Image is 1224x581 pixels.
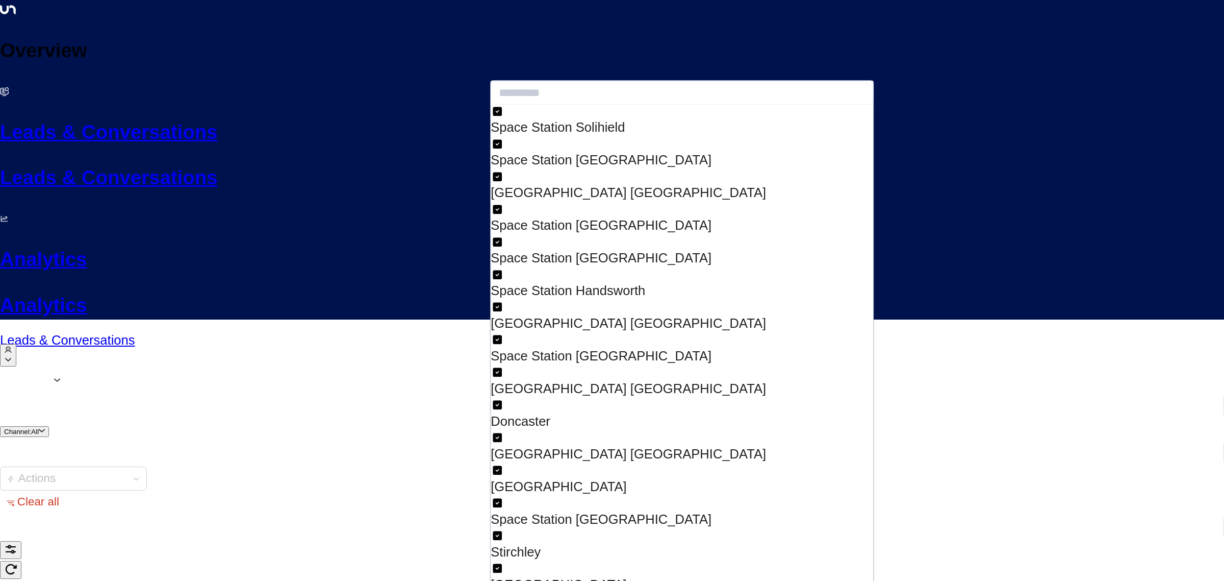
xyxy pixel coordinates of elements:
[491,529,873,562] div: Stirchley
[7,471,56,486] div: Actions
[491,347,873,366] div: Space Station [GEOGRAPHIC_DATA]
[491,314,873,333] div: [GEOGRAPHIC_DATA] [GEOGRAPHIC_DATA]
[491,542,873,562] div: Stirchley
[491,151,873,170] div: Space Station [GEOGRAPHIC_DATA]
[491,510,873,529] div: Space Station [GEOGRAPHIC_DATA]
[491,497,873,529] div: Space Station [GEOGRAPHIC_DATA]
[491,411,873,431] div: Doncaster
[491,216,873,235] div: Space Station [GEOGRAPHIC_DATA]
[4,428,45,435] span: Channel:
[46,374,52,386] span: 1
[491,105,873,137] div: Space Station Solihield
[491,477,873,496] div: [GEOGRAPHIC_DATA]
[491,431,873,464] div: [GEOGRAPHIC_DATA] [GEOGRAPHIC_DATA]
[491,235,873,268] div: Space Station [GEOGRAPHIC_DATA]
[491,444,873,464] div: [GEOGRAPHIC_DATA] [GEOGRAPHIC_DATA]
[491,464,873,497] div: [GEOGRAPHIC_DATA]
[31,428,39,435] span: All
[491,366,873,399] div: [GEOGRAPHIC_DATA] [GEOGRAPHIC_DATA]
[7,374,43,386] span: Agents
[491,301,873,333] div: [GEOGRAPHIC_DATA] [GEOGRAPHIC_DATA]
[491,249,873,268] div: Space Station [GEOGRAPHIC_DATA]
[491,137,873,170] div: Space Station [GEOGRAPHIC_DATA]
[491,203,873,235] div: Space Station [GEOGRAPHIC_DATA]
[491,281,873,301] div: Space Station Handsworth
[491,183,873,203] div: [GEOGRAPHIC_DATA] [GEOGRAPHIC_DATA]
[491,379,873,399] div: [GEOGRAPHIC_DATA] [GEOGRAPHIC_DATA]
[491,333,873,366] div: Space Station [GEOGRAPHIC_DATA]
[491,170,873,203] div: [GEOGRAPHIC_DATA] [GEOGRAPHIC_DATA]
[491,118,873,137] div: Space Station Solihield
[491,268,873,301] div: Space Station Handsworth
[491,399,873,431] div: Doncaster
